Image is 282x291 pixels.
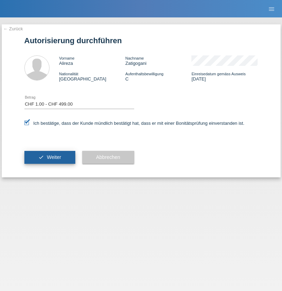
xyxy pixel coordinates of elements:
[125,55,191,66] div: Zatigogani
[125,71,191,82] div: C
[125,56,144,60] span: Nachname
[3,26,23,31] a: ← Zurück
[265,7,279,11] a: menu
[24,121,245,126] label: Ich bestätige, dass der Kunde mündlich bestätigt hat, dass er mit einer Bonitätsprüfung einversta...
[125,72,163,76] span: Aufenthaltsbewilligung
[96,154,120,160] span: Abbrechen
[59,72,78,76] span: Nationalität
[59,56,75,60] span: Vorname
[268,6,275,13] i: menu
[38,154,44,160] i: check
[47,154,61,160] span: Weiter
[59,71,125,82] div: [GEOGRAPHIC_DATA]
[191,72,245,76] span: Einreisedatum gemäss Ausweis
[59,55,125,66] div: Alireza
[82,151,134,164] button: Abbrechen
[191,71,258,82] div: [DATE]
[24,151,75,164] button: check Weiter
[24,36,258,45] h1: Autorisierung durchführen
